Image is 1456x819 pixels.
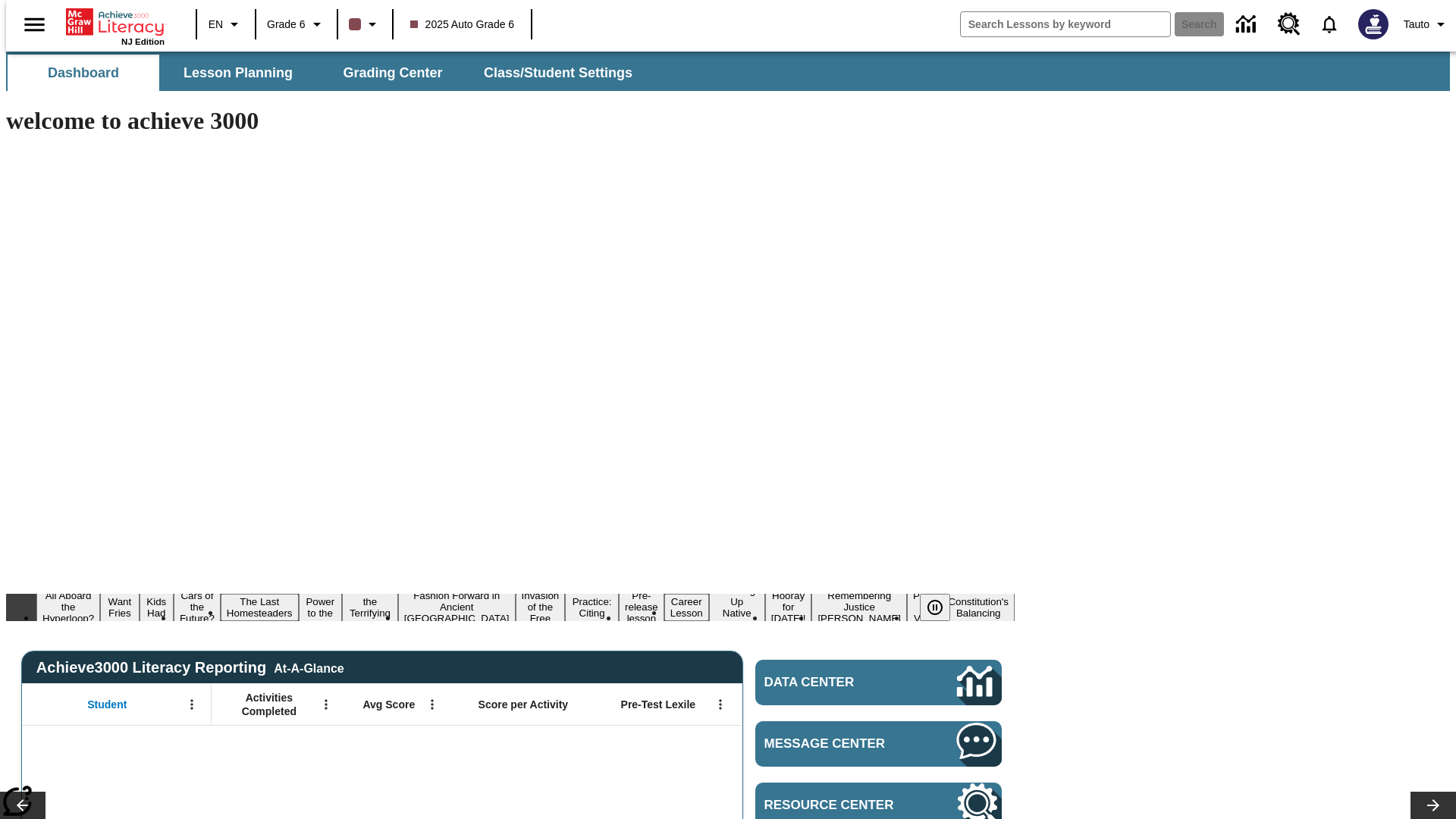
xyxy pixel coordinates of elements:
[184,64,293,82] span: Lesson Planning
[8,55,159,91] button: Dashboard
[907,588,942,626] button: Slide 16 Point of View
[87,698,127,711] span: Student
[1404,17,1429,33] span: Tauto
[765,588,812,626] button: Slide 14 Hooray for Constitution Day!
[6,55,646,91] div: SubNavbar
[479,698,569,711] span: Score per Activity
[274,659,344,676] div: At-A-Glance
[140,571,174,644] button: Slide 3 Dirty Jobs Kids Had To Do
[66,5,165,46] div: Home
[565,582,619,632] button: Slide 10 Mixed Practice: Citing Evidence
[755,660,1002,705] a: Data Center
[219,691,319,718] span: Activities Completed
[261,11,332,38] button: Grade: Grade 6, Select a grade
[811,588,907,626] button: Slide 15 Remembering Justice O'Connor
[12,2,57,47] button: Open side menu
[709,582,765,632] button: Slide 13 Cooking Up Native Traditions
[755,721,1002,767] a: Message Center
[174,588,221,626] button: Slide 4 Cars of the Future?
[6,52,1450,91] div: SubNavbar
[1358,9,1389,39] img: Avatar
[484,64,632,82] span: Class/Student Settings
[664,594,709,621] button: Slide 12 Career Lesson
[961,12,1170,36] input: search field
[398,588,516,626] button: Slide 8 Fashion Forward in Ancient Rome
[317,55,469,91] button: Grading Center
[1310,5,1349,44] a: Notifications
[299,582,343,632] button: Slide 6 Solar Power to the People
[1227,4,1269,45] a: Data Center
[209,17,223,33] span: EN
[315,693,337,716] button: Open Menu
[342,582,398,632] button: Slide 7 Attack of the Terrifying Tomatoes
[36,588,100,626] button: Slide 1 All Aboard the Hyperloop?
[764,675,906,690] span: Data Center
[221,594,299,621] button: Slide 5 The Last Homesteaders
[410,17,515,33] span: 2025 Auto Grade 6
[180,693,203,716] button: Open Menu
[36,659,344,676] span: Achieve3000 Literacy Reporting
[100,571,139,644] button: Slide 2 Do You Want Fries With That?
[764,736,912,752] span: Message Center
[66,7,165,37] a: Home
[48,64,119,82] span: Dashboard
[6,107,1015,135] h1: welcome to achieve 3000
[619,588,664,626] button: Slide 11 Pre-release lesson
[343,64,442,82] span: Grading Center
[764,798,912,813] span: Resource Center
[1269,4,1310,45] a: Resource Center, Will open in new tab
[362,698,415,711] span: Avg Score
[421,693,444,716] button: Open Menu
[472,55,645,91] button: Class/Student Settings
[942,582,1015,632] button: Slide 17 The Constitution's Balancing Act
[343,11,388,38] button: Class color is dark brown. Change class color
[920,594,965,621] div: Pause
[1349,5,1398,44] button: Select a new avatar
[162,55,314,91] button: Lesson Planning
[621,698,696,711] span: Pre-Test Lexile
[121,37,165,46] span: NJ Edition
[267,17,306,33] span: Grade 6
[709,693,732,716] button: Open Menu
[1410,792,1456,819] button: Lesson carousel, Next
[920,594,950,621] button: Pause
[516,576,566,638] button: Slide 9 The Invasion of the Free CD
[202,11,250,38] button: Language: EN, Select a language
[1398,11,1456,38] button: Profile/Settings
